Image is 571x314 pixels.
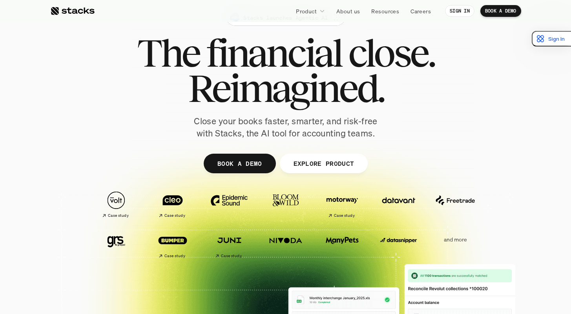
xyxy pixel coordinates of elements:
[334,213,355,218] h2: Case study
[450,8,470,14] p: SIGN IN
[431,236,480,243] p: and more
[410,7,431,15] p: Careers
[332,4,365,18] a: About us
[318,187,367,221] a: Case study
[480,5,521,17] a: BOOK A DEMO
[188,115,384,140] p: Close your books faster, smarter, and risk-free with Stacks, the AI tool for accounting teams.
[406,4,436,18] a: Careers
[148,187,197,221] a: Case study
[148,227,197,261] a: Case study
[164,254,185,258] h2: Case study
[371,7,399,15] p: Resources
[205,227,254,261] a: Case study
[348,35,434,71] span: close.
[108,213,129,218] h2: Case study
[188,71,383,106] span: Reimagined.
[164,213,185,218] h2: Case study
[367,4,404,18] a: Resources
[92,187,140,221] a: Case study
[137,35,199,71] span: The
[293,158,354,169] p: EXPLORE PRODUCT
[217,158,262,169] p: BOOK A DEMO
[336,7,360,15] p: About us
[93,182,127,187] a: Privacy Policy
[445,5,474,17] a: SIGN IN
[221,254,242,258] h2: Case study
[203,154,275,173] a: BOOK A DEMO
[206,35,341,71] span: financial
[279,154,368,173] a: EXPLORE PRODUCT
[485,8,516,14] p: BOOK A DEMO
[296,7,317,15] p: Product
